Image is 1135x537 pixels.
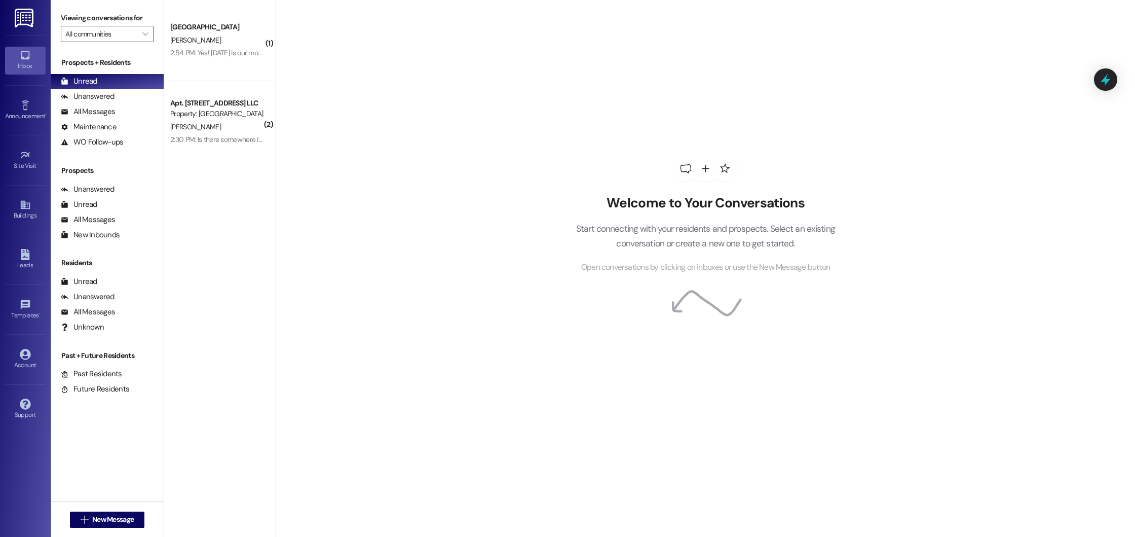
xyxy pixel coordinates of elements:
[560,222,850,250] p: Start connecting with your residents and prospects. Select an existing conversation or create a n...
[5,296,46,324] a: Templates •
[92,514,134,525] span: New Message
[5,246,46,273] a: Leads
[61,184,115,195] div: Unanswered
[61,292,115,302] div: Unanswered
[61,276,97,287] div: Unread
[61,307,115,317] div: All Messages
[61,122,117,132] div: Maintenance
[61,76,97,87] div: Unread
[5,47,46,74] a: Inbox
[61,10,154,26] label: Viewing conversations for
[39,310,41,317] span: •
[170,98,264,109] div: Apt. [STREET_ADDRESS] LLC
[142,30,148,38] i: 
[51,57,164,68] div: Prospects + Residents
[170,35,221,45] span: [PERSON_NAME]
[170,135,447,144] div: 2:30 PM: Is there somewhere I should put them? And is there anything left I needed to submit?
[61,230,120,240] div: New Inbounds
[61,137,123,148] div: WO Follow-ups
[5,396,46,423] a: Support
[81,516,88,524] i: 
[61,214,115,225] div: All Messages
[581,261,830,274] span: Open conversations by clicking on inboxes or use the New Message button
[170,48,728,57] div: 2:54 PM: Yes! [DATE] is our move in date that we want but I was wondering what the handicap unit ...
[61,384,129,395] div: Future Residents
[170,22,264,32] div: [GEOGRAPHIC_DATA]
[51,350,164,361] div: Past + Future Residents
[51,258,164,268] div: Residents
[5,147,46,174] a: Site Visit •
[70,512,145,528] button: New Message
[61,322,104,333] div: Unknown
[51,165,164,176] div: Prospects
[5,196,46,224] a: Buildings
[170,122,221,131] span: [PERSON_NAME]
[45,111,47,118] span: •
[170,109,264,119] div: Property: [GEOGRAPHIC_DATA]
[5,346,46,373] a: Account
[560,195,850,211] h2: Welcome to Your Conversations
[15,9,35,27] img: ResiDesk Logo
[61,91,115,102] div: Unanswered
[36,161,38,168] span: •
[61,369,122,379] div: Past Residents
[61,106,115,117] div: All Messages
[65,26,137,42] input: All communities
[61,199,97,210] div: Unread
